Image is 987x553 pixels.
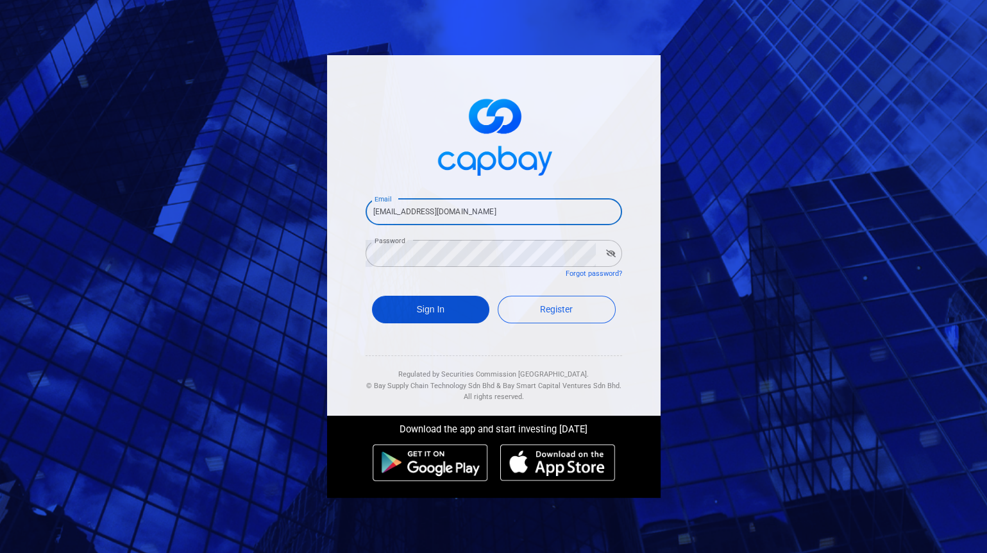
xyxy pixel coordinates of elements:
div: Download the app and start investing [DATE] [317,416,670,438]
div: Regulated by Securities Commission [GEOGRAPHIC_DATA]. & All rights reserved. [366,356,622,403]
span: Register [540,304,573,314]
span: Bay Smart Capital Ventures Sdn Bhd. [503,382,621,390]
img: ios [500,444,614,481]
label: Password [375,236,405,246]
a: Register [498,296,616,323]
img: logo [430,87,558,183]
button: Sign In [372,296,490,323]
label: Email [375,194,391,204]
span: © Bay Supply Chain Technology Sdn Bhd [366,382,494,390]
a: Forgot password? [566,269,622,278]
img: android [373,444,488,481]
